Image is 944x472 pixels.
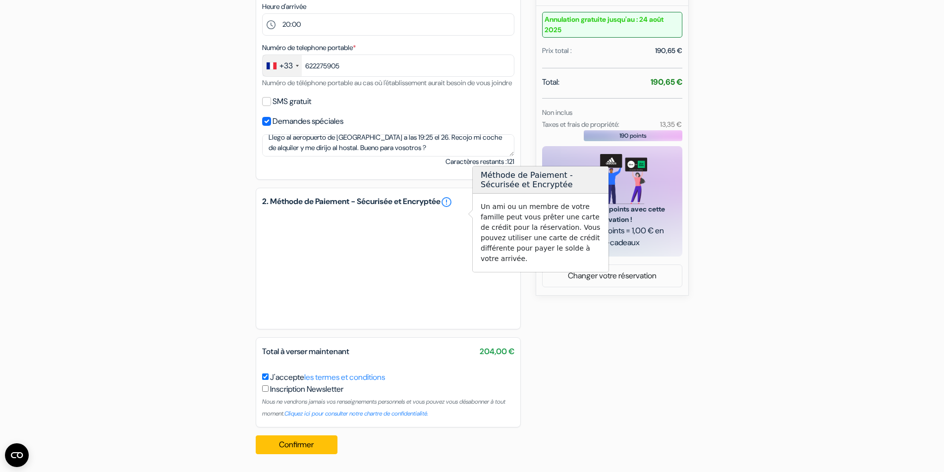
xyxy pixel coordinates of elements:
[273,114,343,128] label: Demandes spéciales
[554,225,670,249] span: Chaque 100 points = 1,00 € en cartes-cadeaux
[270,383,343,395] label: Inscription Newsletter
[542,76,559,88] span: Total:
[543,266,682,285] a: Changer votre réservation
[542,108,572,117] small: Non inclus
[655,46,682,56] div: 190,65 €
[284,410,428,418] a: Cliquez ici pour consulter notre chartre de confidentialité.
[262,43,356,53] label: Numéro de telephone portable
[262,196,514,208] h5: 2. Méthode de Paiement - Sécurisée et Encryptée
[473,166,609,194] h3: Méthode de Paiement - Sécurisée et Encryptée
[256,435,338,454] button: Confirmer
[262,78,512,87] small: Numéro de téléphone portable au cas où l'établissement aurait besoin de vous joindre
[262,1,306,12] label: Heure d'arrivée
[542,120,619,129] small: Taxes et frais de propriété:
[651,77,682,87] strong: 190,65 €
[279,60,293,72] div: +33
[273,95,311,108] label: SMS gratuit
[260,210,516,323] iframe: Cadre de saisie sécurisé pour le paiement
[507,157,514,166] span: 121
[5,443,29,467] button: Ouvrir le widget CMP
[270,371,385,383] label: J'accepte
[262,54,514,77] input: 6 12 34 56 78
[619,131,647,140] span: 190 points
[554,204,670,225] span: Remportez 190 points avec cette réservation !
[262,398,505,418] small: Nous ne vendrons jamais vos renseignements personnels et vous pouvez vous désabonner à tout moment.
[480,346,514,358] span: 204,00 €
[441,196,452,208] a: error_outline
[542,12,682,38] small: Annulation gratuite jusqu'au : 24 août 2025
[445,157,514,167] small: Caractères restants :
[660,120,682,129] small: 13,35 €
[577,154,647,204] img: gift_card_hero_new.png
[542,46,572,56] div: Prix total :
[473,194,609,272] div: Un ami ou un membre de votre famille peut vous prêter une carte de crédit pour la réservation. Vo...
[304,372,385,382] a: les termes et conditions
[262,346,349,357] span: Total à verser maintenant
[263,55,302,76] div: France: +33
